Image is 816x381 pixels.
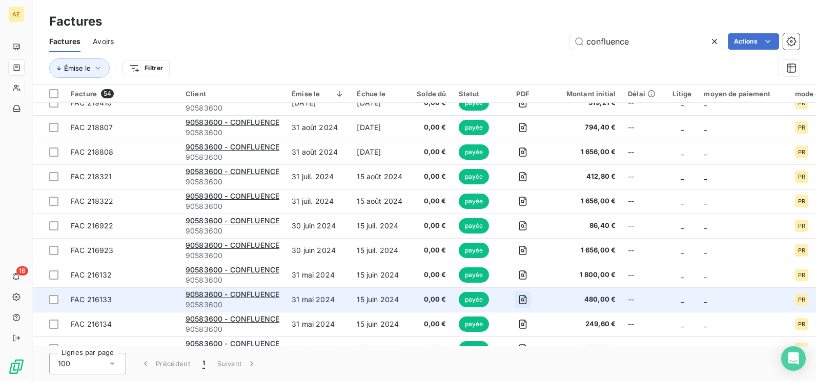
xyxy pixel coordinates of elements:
[351,115,411,140] td: [DATE]
[285,91,351,115] td: [DATE]
[704,221,707,230] span: _
[798,100,805,106] span: PR
[681,270,684,279] span: _
[285,140,351,164] td: 31 août 2024
[704,344,707,353] span: _
[285,263,351,287] td: 31 mai 2024
[71,320,112,328] span: FAC 216134
[417,196,446,206] span: 0,00 €
[622,189,666,214] td: --
[704,147,707,156] span: _
[71,172,112,181] span: FAC 218321
[554,196,616,206] span: 1 656,00 €
[186,339,279,348] span: 90583600 - CONFLUENCE
[554,294,616,305] span: 480,00 €
[554,90,616,98] div: Montant initial
[622,164,666,189] td: --
[622,214,666,238] td: --
[202,358,205,369] span: 1
[186,265,279,274] span: 90583600 - CONFLUENCE
[622,140,666,164] td: --
[672,90,691,98] div: Litige
[704,197,707,205] span: _
[417,122,446,133] span: 0,00 €
[798,321,805,327] span: PR
[681,172,684,181] span: _
[417,90,446,98] div: Solde dû
[459,218,489,234] span: payée
[681,320,684,328] span: _
[459,316,489,332] span: payée
[459,194,489,209] span: payée
[186,300,279,310] span: 90583600
[186,241,279,249] span: 90583600 - CONFLUENCE
[49,12,102,31] h3: Factures
[781,346,806,371] div: Open Intercom Messenger
[71,221,114,230] span: FAC 216922
[554,147,616,157] span: 1 656,00 €
[211,353,263,374] button: Suivant
[704,246,707,255] span: _
[186,275,279,285] span: 90583600
[186,152,279,162] span: 90583600
[459,341,489,356] span: payée
[417,270,446,280] span: 0,00 €
[186,167,279,176] span: 90583600 - CONFLUENCE
[459,95,489,111] span: payée
[798,124,805,131] span: PR
[798,297,805,303] span: PR
[704,90,783,98] div: moyen de paiement
[196,353,211,374] button: 1
[351,312,411,336] td: 15 juin 2024
[186,201,279,211] span: 90583600
[285,238,351,263] td: 30 juin 2024
[417,245,446,256] span: 0,00 €
[71,197,114,205] span: FAC 218322
[351,287,411,312] td: 15 juin 2024
[8,358,25,375] img: Logo LeanPay
[351,91,411,115] td: [DATE]
[186,226,279,236] span: 90583600
[681,246,684,255] span: _
[798,346,805,352] span: PR
[554,245,616,256] span: 1 656,00 €
[351,189,411,214] td: 15 août 2024
[459,169,489,184] span: payée
[71,123,113,132] span: FAC 218807
[186,290,279,299] span: 90583600 - CONFLUENCE
[186,90,279,98] div: Client
[798,149,805,155] span: PR
[417,172,446,182] span: 0,00 €
[186,324,279,334] span: 90583600
[285,164,351,189] td: 31 juil. 2024
[58,358,70,369] span: 100
[357,90,404,98] div: Échue le
[186,177,279,187] span: 90583600
[417,319,446,329] span: 0,00 €
[704,320,707,328] span: _
[570,33,724,50] input: Rechercher
[798,272,805,278] span: PR
[704,172,707,181] span: _
[8,6,25,23] div: AE
[186,118,279,126] span: 90583600 - CONFLUENCE
[798,174,805,180] span: PR
[93,36,114,47] span: Avoirs
[628,90,660,98] div: Délai
[704,295,707,304] span: _
[417,344,446,354] span: 0,00 €
[134,353,196,374] button: Précédent
[704,123,707,132] span: _
[351,336,411,361] td: 15 juin 2024
[285,189,351,214] td: 31 juil. 2024
[351,238,411,263] td: 15 juil. 2024
[554,319,616,329] span: 249,60 €
[622,336,666,361] td: --
[681,295,684,304] span: _
[285,214,351,238] td: 30 juin 2024
[704,270,707,279] span: _
[186,216,279,225] span: 90583600 - CONFLUENCE
[459,243,489,258] span: payée
[417,294,446,305] span: 0,00 €
[351,263,411,287] td: 15 juin 2024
